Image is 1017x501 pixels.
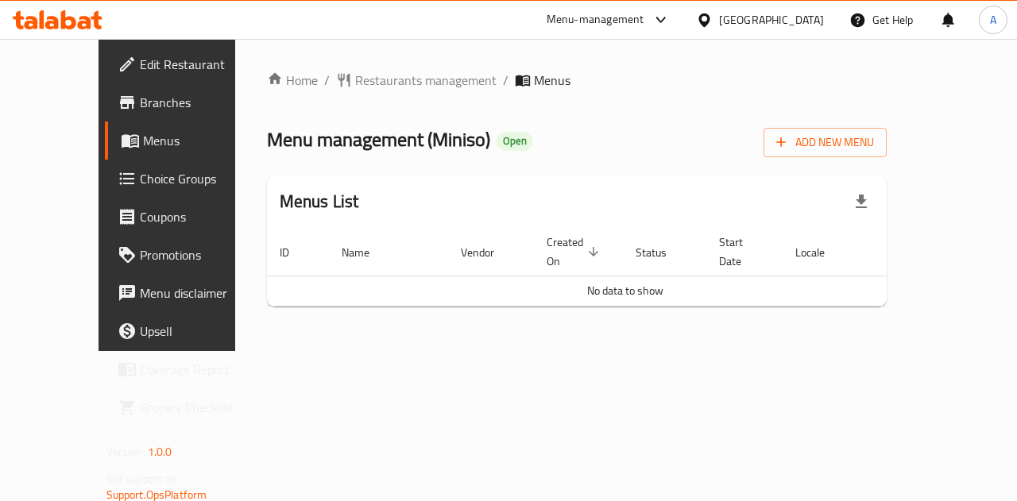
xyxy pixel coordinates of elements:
span: Restaurants management [355,71,497,90]
li: / [324,71,330,90]
span: Locale [795,243,845,262]
div: [GEOGRAPHIC_DATA] [719,11,824,29]
span: Upsell [140,322,256,341]
a: Promotions [105,236,269,274]
span: Add New Menu [776,133,874,152]
div: Menu-management [547,10,644,29]
th: Actions [864,228,984,276]
h2: Menus List [280,190,359,214]
span: Name [342,243,390,262]
span: Menu disclaimer [140,283,256,303]
table: enhanced table [267,228,984,306]
span: Coupons [140,207,256,226]
span: Vendor [461,243,515,262]
span: Menu management ( Miniso ) [267,121,490,157]
a: Menu disclaimer [105,274,269,312]
span: A [990,11,996,29]
span: Menus [143,131,256,150]
a: Restaurants management [336,71,497,90]
span: No data to show [587,280,663,301]
span: Edit Restaurant [140,55,256,74]
a: Branches [105,83,269,121]
a: Upsell [105,312,269,350]
span: Coverage Report [140,360,256,379]
span: Choice Groups [140,169,256,188]
span: 1.0.0 [148,441,172,462]
a: Coupons [105,198,269,236]
a: Coverage Report [105,350,269,388]
a: Choice Groups [105,160,269,198]
a: Home [267,71,318,90]
span: Grocery Checklist [140,398,256,417]
span: Menus [534,71,570,90]
li: / [503,71,508,90]
a: Edit Restaurant [105,45,269,83]
span: Version: [106,441,145,462]
span: ID [280,243,310,262]
a: Menus [105,121,269,160]
span: Open [497,134,533,148]
nav: breadcrumb [267,71,887,90]
a: Grocery Checklist [105,388,269,426]
button: Add New Menu [764,128,887,157]
span: Created On [547,233,604,271]
span: Status [636,243,687,262]
span: Start Date [719,233,764,271]
div: Open [497,132,533,151]
span: Promotions [140,245,256,264]
span: Branches [140,93,256,112]
div: Export file [842,183,880,221]
span: Get support on: [106,468,180,489]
